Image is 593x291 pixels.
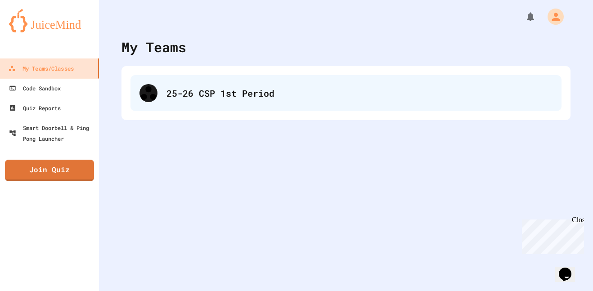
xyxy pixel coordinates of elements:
[4,4,62,57] div: Chat with us now!Close
[9,103,61,113] div: Quiz Reports
[166,86,553,100] div: 25-26 CSP 1st Period
[9,122,95,144] div: Smart Doorbell & Ping Pong Launcher
[130,75,562,111] div: 25-26 CSP 1st Period
[5,160,94,181] a: Join Quiz
[508,9,538,24] div: My Notifications
[8,63,74,74] div: My Teams/Classes
[121,37,186,57] div: My Teams
[9,83,61,94] div: Code Sandbox
[555,255,584,282] iframe: chat widget
[9,9,90,32] img: logo-orange.svg
[538,6,566,27] div: My Account
[518,216,584,254] iframe: chat widget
